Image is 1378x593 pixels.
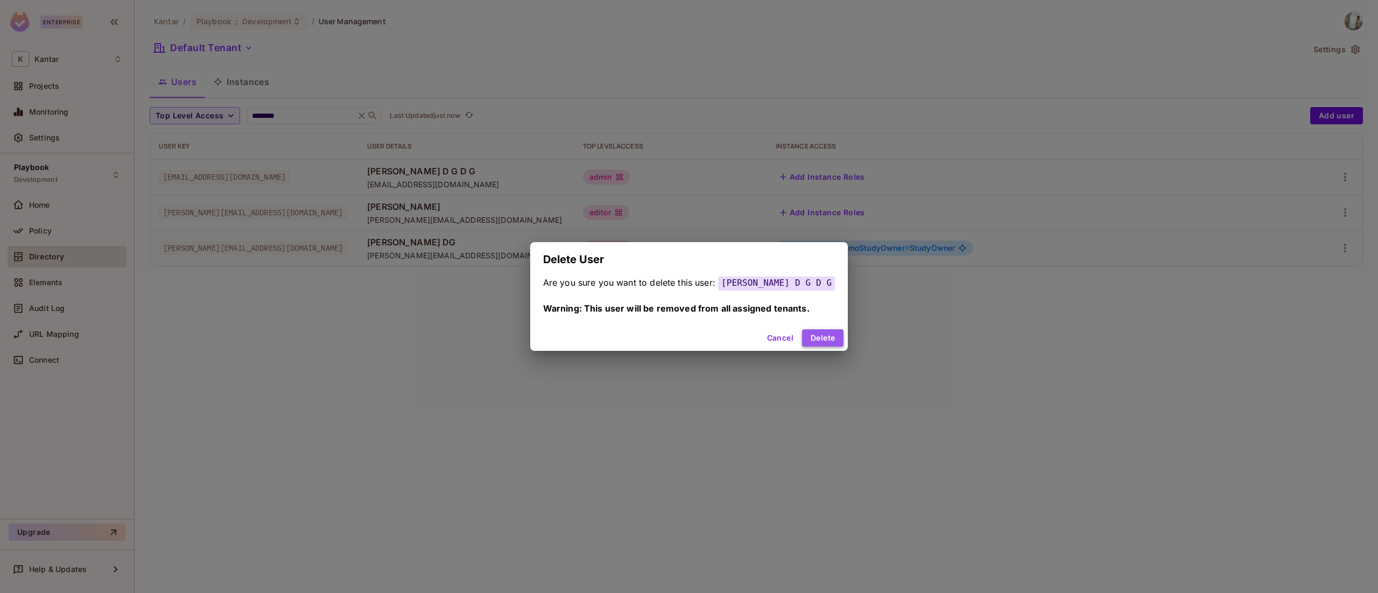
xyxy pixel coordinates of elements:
[543,277,715,288] span: Are you sure you want to delete this user:
[763,329,798,347] button: Cancel
[802,329,843,347] button: Delete
[718,275,835,291] span: [PERSON_NAME] D G D G
[543,303,810,314] span: Warning: This user will be removed from all assigned tenants.
[530,242,848,277] h2: Delete User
